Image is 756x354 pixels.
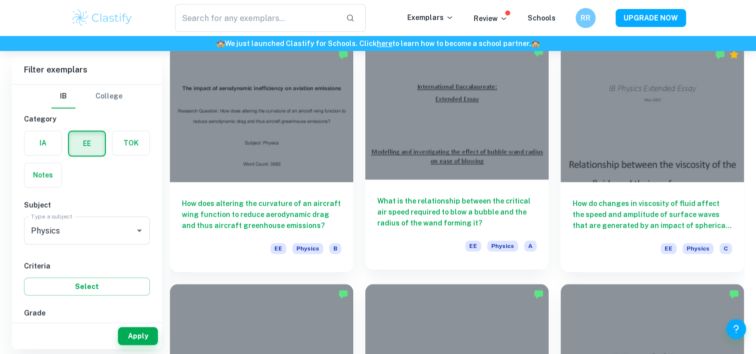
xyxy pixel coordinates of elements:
[487,240,518,251] span: Physics
[51,84,122,108] div: Filter type choice
[338,289,348,299] img: Marked
[24,131,61,155] button: IA
[24,199,150,210] h6: Subject
[175,4,338,32] input: Search for any exemplars...
[338,49,348,59] img: Marked
[270,243,286,254] span: EE
[534,289,544,299] img: Marked
[377,39,392,47] a: here
[726,319,746,339] button: Help and Feedback
[561,44,744,272] a: How do changes in viscosity of fluid affect the speed and amplitude of surface waves that are gen...
[170,44,353,272] a: How does altering the curvature of an aircraft wing function to reduce aerodynamic drag and thus ...
[729,289,739,299] img: Marked
[616,9,686,27] button: UPGRADE NOW
[729,49,739,59] div: Premium
[24,307,150,318] h6: Grade
[474,13,508,24] p: Review
[661,243,677,254] span: EE
[2,38,754,49] h6: We just launched Clastify for Schools. Click to learn how to become a school partner.
[524,240,537,251] span: A
[24,260,150,271] h6: Criteria
[292,243,323,254] span: Physics
[51,84,75,108] button: IB
[576,8,596,28] button: RR
[720,243,732,254] span: C
[465,240,481,251] span: EE
[118,327,158,345] button: Apply
[95,84,122,108] button: College
[70,8,134,28] img: Clastify logo
[365,44,549,272] a: What is the relationship between the critical air speed required to blow a bubble and the radius ...
[329,243,341,254] span: B
[573,198,732,231] h6: How do changes in viscosity of fluid affect the speed and amplitude of surface waves that are gen...
[24,277,150,295] button: Select
[715,49,725,59] img: Marked
[112,131,149,155] button: TOK
[531,39,540,47] span: 🏫
[580,12,591,23] h6: RR
[377,195,537,228] h6: What is the relationship between the critical air speed required to blow a bubble and the radius ...
[12,56,162,84] h6: Filter exemplars
[528,14,556,22] a: Schools
[407,12,454,23] p: Exemplars
[683,243,714,254] span: Physics
[31,212,72,220] label: Type a subject
[182,198,341,231] h6: How does altering the curvature of an aircraft wing function to reduce aerodynamic drag and thus ...
[534,47,544,57] img: Marked
[132,223,146,237] button: Open
[24,113,150,124] h6: Category
[24,163,61,187] button: Notes
[216,39,225,47] span: 🏫
[69,131,105,155] button: EE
